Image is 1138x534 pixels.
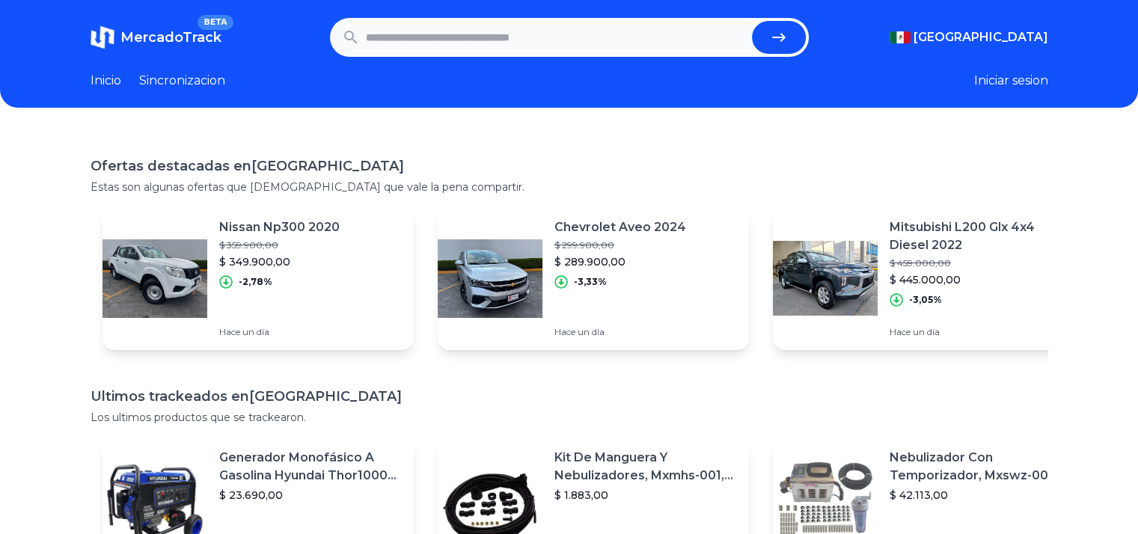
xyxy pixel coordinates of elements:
h1: Ofertas destacadas en [GEOGRAPHIC_DATA] [91,156,1048,177]
button: [GEOGRAPHIC_DATA] [890,28,1048,46]
img: Mexico [890,31,911,43]
span: MercadoTrack [120,29,221,46]
p: -3,05% [909,294,942,306]
img: Featured image [103,226,207,331]
button: Iniciar sesion [974,72,1048,90]
img: Featured image [773,226,878,331]
p: Hace un día [219,326,340,338]
img: Featured image [438,226,542,331]
p: -3,33% [574,276,607,288]
p: Generador Monofásico A Gasolina Hyundai Thor10000 P 11.5 Kw [219,449,402,485]
p: Hace un día [890,326,1072,338]
p: Estas son algunas ofertas que [DEMOGRAPHIC_DATA] que vale la pena compartir. [91,179,1048,194]
p: Nebulizador Con Temporizador, Mxswz-009, 50m, 40 Boquillas [890,449,1072,485]
p: -2,78% [239,276,272,288]
span: BETA [198,15,233,30]
p: Chevrolet Aveo 2024 [554,218,686,236]
img: MercadoTrack [91,25,114,49]
p: Nissan Np300 2020 [219,218,340,236]
p: $ 42.113,00 [890,488,1072,503]
a: Featured imageMitsubishi L200 Glx 4x4 Diesel 2022$ 459.000,00$ 445.000,00-3,05%Hace un día [773,206,1084,350]
p: $ 349.900,00 [219,254,340,269]
a: Sincronizacion [139,72,225,90]
p: $ 459.000,00 [890,257,1072,269]
p: $ 289.900,00 [554,254,686,269]
p: Mitsubishi L200 Glx 4x4 Diesel 2022 [890,218,1072,254]
a: Featured imageNissan Np300 2020$ 359.900,00$ 349.900,00-2,78%Hace un día [103,206,414,350]
span: [GEOGRAPHIC_DATA] [914,28,1048,46]
a: MercadoTrackBETA [91,25,221,49]
h1: Ultimos trackeados en [GEOGRAPHIC_DATA] [91,386,1048,407]
p: $ 23.690,00 [219,488,402,503]
p: $ 1.883,00 [554,488,737,503]
p: $ 445.000,00 [890,272,1072,287]
p: Los ultimos productos que se trackearon. [91,410,1048,425]
p: $ 299.900,00 [554,239,686,251]
a: Inicio [91,72,121,90]
p: Kit De Manguera Y Nebulizadores, Mxmhs-001, 6m, 6 Tees, 8 Bo [554,449,737,485]
p: $ 359.900,00 [219,239,340,251]
a: Featured imageChevrolet Aveo 2024$ 299.900,00$ 289.900,00-3,33%Hace un día [438,206,749,350]
p: Hace un día [554,326,686,338]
